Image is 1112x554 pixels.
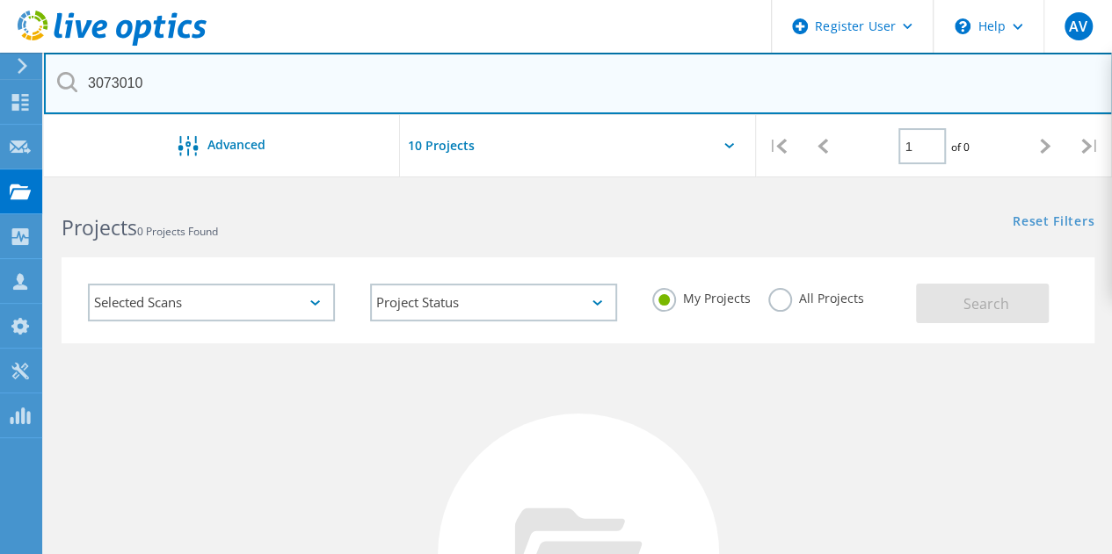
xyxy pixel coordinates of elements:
[768,288,864,305] label: All Projects
[916,284,1049,323] button: Search
[955,18,970,34] svg: \n
[950,140,969,155] span: of 0
[88,284,335,321] div: Selected Scans
[18,37,207,49] a: Live Optics Dashboard
[1013,215,1094,230] a: Reset Filters
[963,294,1009,313] span: Search
[652,288,751,305] label: My Projects
[137,224,218,239] span: 0 Projects Found
[1069,19,1087,33] span: AV
[62,213,137,241] b: Projects
[370,284,617,321] div: Project Status
[1067,115,1112,177] div: |
[756,115,801,177] div: |
[207,139,265,151] span: Advanced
